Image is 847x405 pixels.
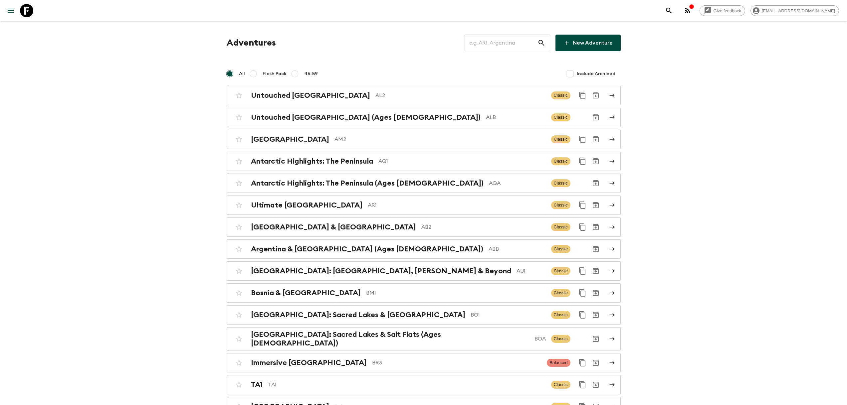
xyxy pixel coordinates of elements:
[251,289,361,297] h2: Bosnia & [GEOGRAPHIC_DATA]
[251,157,373,166] h2: Antarctic Highlights: The Peninsula
[368,201,546,209] p: AR1
[534,335,546,343] p: BOA
[750,5,839,16] div: [EMAIL_ADDRESS][DOMAIN_NAME]
[471,311,546,319] p: BO1
[551,91,570,99] span: Classic
[251,179,484,188] h2: Antarctic Highlights: The Peninsula (Ages [DEMOGRAPHIC_DATA])
[662,4,676,17] button: search adventures
[710,8,745,13] span: Give feedback
[576,89,589,102] button: Duplicate for 45-59
[517,267,546,275] p: AU1
[227,108,621,127] a: Untouched [GEOGRAPHIC_DATA] (Ages [DEMOGRAPHIC_DATA])ALBClassicArchive
[758,8,839,13] span: [EMAIL_ADDRESS][DOMAIN_NAME]
[263,70,287,77] span: Flash Pack
[227,174,621,193] a: Antarctic Highlights: The Peninsula (Ages [DEMOGRAPHIC_DATA])AQAClassicArchive
[489,245,546,253] p: ABB
[304,70,318,77] span: 45-59
[576,378,589,391] button: Duplicate for 45-59
[486,113,546,121] p: ALB
[251,358,367,367] h2: Immersive [GEOGRAPHIC_DATA]
[589,177,602,190] button: Archive
[589,155,602,168] button: Archive
[589,332,602,345] button: Archive
[421,223,546,231] p: AB2
[555,35,621,51] a: New Adventure
[227,152,621,171] a: Antarctic Highlights: The PeninsulaAQ1ClassicDuplicate for 45-59Archive
[700,5,745,16] a: Give feedback
[576,133,589,146] button: Duplicate for 45-59
[551,157,570,165] span: Classic
[589,220,602,234] button: Archive
[589,242,602,256] button: Archive
[589,378,602,391] button: Archive
[551,135,570,143] span: Classic
[366,289,546,297] p: BM1
[576,220,589,234] button: Duplicate for 45-59
[239,70,245,77] span: All
[227,283,621,303] a: Bosnia & [GEOGRAPHIC_DATA]BM1ClassicDuplicate for 45-59Archive
[551,267,570,275] span: Classic
[551,223,570,231] span: Classic
[378,157,546,165] p: AQ1
[227,86,621,105] a: Untouched [GEOGRAPHIC_DATA]AL2ClassicDuplicate for 45-59Archive
[589,264,602,278] button: Archive
[551,179,570,187] span: Classic
[251,245,483,253] h2: Argentina & [GEOGRAPHIC_DATA] (Ages [DEMOGRAPHIC_DATA])
[551,201,570,209] span: Classic
[334,135,546,143] p: AM2
[589,199,602,212] button: Archive
[489,179,546,187] p: AQA
[551,335,570,343] span: Classic
[268,381,546,389] p: TA1
[4,4,17,17] button: menu
[227,196,621,215] a: Ultimate [GEOGRAPHIC_DATA]AR1ClassicDuplicate for 45-59Archive
[227,305,621,325] a: [GEOGRAPHIC_DATA]: Sacred Lakes & [GEOGRAPHIC_DATA]BO1ClassicDuplicate for 45-59Archive
[251,223,416,231] h2: [GEOGRAPHIC_DATA] & [GEOGRAPHIC_DATA]
[251,201,362,209] h2: Ultimate [GEOGRAPHIC_DATA]
[251,267,511,275] h2: [GEOGRAPHIC_DATA]: [GEOGRAPHIC_DATA], [PERSON_NAME] & Beyond
[372,359,542,367] p: BR3
[251,311,465,319] h2: [GEOGRAPHIC_DATA]: Sacred Lakes & [GEOGRAPHIC_DATA]
[227,239,621,259] a: Argentina & [GEOGRAPHIC_DATA] (Ages [DEMOGRAPHIC_DATA])ABBClassicArchive
[251,135,329,144] h2: [GEOGRAPHIC_DATA]
[551,113,570,121] span: Classic
[551,311,570,319] span: Classic
[576,356,589,369] button: Duplicate for 45-59
[576,155,589,168] button: Duplicate for 45-59
[577,70,615,77] span: Include Archived
[551,289,570,297] span: Classic
[227,261,621,281] a: [GEOGRAPHIC_DATA]: [GEOGRAPHIC_DATA], [PERSON_NAME] & BeyondAU1ClassicDuplicate for 45-59Archive
[227,375,621,394] a: TA1TA1ClassicDuplicate for 45-59Archive
[589,356,602,369] button: Archive
[576,199,589,212] button: Duplicate for 45-59
[465,34,537,52] input: e.g. AR1, Argentina
[551,245,570,253] span: Classic
[375,91,546,99] p: AL2
[251,380,263,389] h2: TA1
[227,36,276,50] h1: Adventures
[251,113,481,122] h2: Untouched [GEOGRAPHIC_DATA] (Ages [DEMOGRAPHIC_DATA])
[547,359,570,367] span: Balanced
[227,353,621,372] a: Immersive [GEOGRAPHIC_DATA]BR3BalancedDuplicate for 45-59Archive
[576,286,589,300] button: Duplicate for 45-59
[227,327,621,350] a: [GEOGRAPHIC_DATA]: Sacred Lakes & Salt Flats (Ages [DEMOGRAPHIC_DATA])BOAClassicArchive
[227,217,621,237] a: [GEOGRAPHIC_DATA] & [GEOGRAPHIC_DATA]AB2ClassicDuplicate for 45-59Archive
[589,133,602,146] button: Archive
[589,111,602,124] button: Archive
[251,91,370,100] h2: Untouched [GEOGRAPHIC_DATA]
[551,381,570,389] span: Classic
[576,264,589,278] button: Duplicate for 45-59
[589,308,602,322] button: Archive
[589,89,602,102] button: Archive
[576,308,589,322] button: Duplicate for 45-59
[251,330,529,347] h2: [GEOGRAPHIC_DATA]: Sacred Lakes & Salt Flats (Ages [DEMOGRAPHIC_DATA])
[227,130,621,149] a: [GEOGRAPHIC_DATA]AM2ClassicDuplicate for 45-59Archive
[589,286,602,300] button: Archive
